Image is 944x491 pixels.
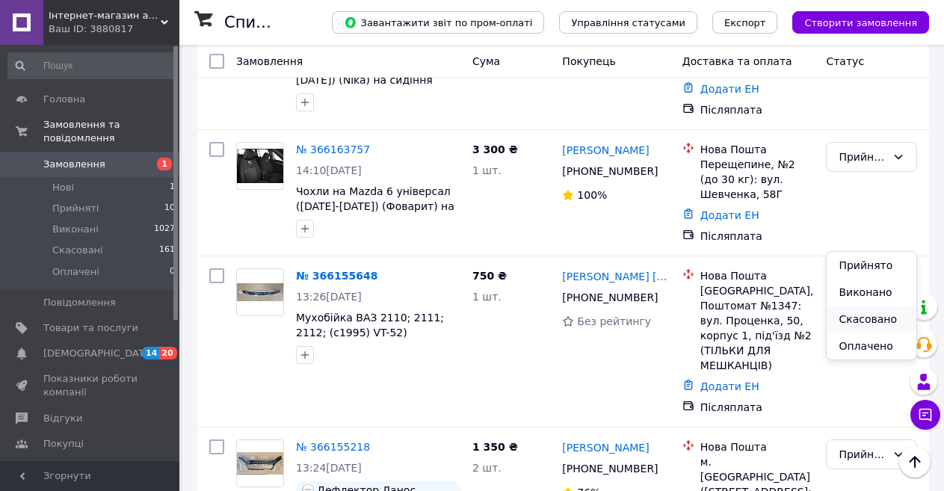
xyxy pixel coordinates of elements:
a: № 366155218 [296,441,370,453]
span: 1 [157,158,172,170]
span: 1 шт. [472,164,502,176]
span: 1 350 ₴ [472,441,518,453]
a: [PERSON_NAME] [562,440,649,455]
span: 10 [164,202,175,215]
div: Нова Пошта [700,439,815,454]
span: 13:24[DATE] [296,462,362,474]
span: 2 шт. [472,462,502,474]
span: 20 [159,347,176,359]
span: 1027 [154,223,175,236]
li: Виконано [827,279,916,306]
span: Cума [472,55,500,67]
span: 750 ₴ [472,270,507,282]
button: Експорт [712,11,778,34]
li: Скасовано [827,306,916,333]
div: Перещепине, №2 (до 30 кг): вул. Шевченка, 58Г [700,157,815,202]
span: Повідомлення [43,296,116,309]
span: 0 [170,265,175,279]
a: Додати ЕН [700,380,759,392]
div: Нова Пошта [700,142,815,157]
span: Статус [826,55,864,67]
button: Створити замовлення [792,11,929,34]
div: Прийнято [839,446,886,463]
img: Фото товару [237,149,283,184]
div: [GEOGRAPHIC_DATA], Поштомат №1347: вул. Проценка, 50, корпус 1, під'їзд №2 (ТІЛЬКИ ДЛЯ МЕШКАНЦІВ) [700,283,815,373]
button: Завантажити звіт по пром-оплаті [332,11,544,34]
span: 14 [142,347,159,359]
a: [PERSON_NAME] [PERSON_NAME] [562,269,670,284]
a: Додати ЕН [700,83,759,95]
span: 1 [170,181,175,194]
a: Створити замовлення [777,16,929,28]
a: Фото товару [236,142,284,190]
span: Показники роботи компанії [43,372,138,399]
span: Експорт [724,17,766,28]
button: Чат з покупцем [910,400,940,430]
span: 100% [577,189,607,201]
span: Замовлення [43,158,105,171]
a: Додати ЕН [700,209,759,221]
span: Нові [52,181,74,194]
span: 13:26[DATE] [296,291,362,303]
h1: Список замовлень [224,13,376,31]
a: Фото товару [236,439,284,487]
a: № 366155648 [296,270,377,282]
span: Товари та послуги [43,321,138,335]
div: Прийнято [839,149,886,165]
span: Завантажити звіт по пром-оплаті [344,16,532,29]
a: Мухобійка ВАЗ 2110; 2111; 2112; (c1995) VT-52) Дефлектор капота [296,312,444,353]
span: Доставка та оплата [682,55,792,67]
span: 1 шт. [472,291,502,303]
div: Нова Пошта [700,268,815,283]
span: Прийняті [52,202,99,215]
div: [PHONE_NUMBER] [559,287,658,308]
button: Наверх [899,446,931,478]
span: Головна [43,93,85,106]
div: Післяплата [700,400,815,415]
span: 3 300 ₴ [472,143,518,155]
div: [PHONE_NUMBER] [559,458,658,479]
div: Післяплата [700,229,815,244]
input: Пошук [7,52,176,79]
span: Без рейтингу [577,315,651,327]
span: Замовлення [236,55,303,67]
div: Ваш ID: 3880817 [49,22,179,36]
li: Оплачено [827,333,916,359]
a: № 366163757 [296,143,370,155]
a: [PERSON_NAME] [562,143,649,158]
span: 161 [159,244,175,257]
span: Управління статусами [571,17,685,28]
a: Чохли на Mazda 6 універсал ([DATE]-[DATE]) (Фоварит) на сидіння в універсал [296,185,454,227]
span: Скасовані [52,244,103,257]
img: Фото товару [237,452,283,475]
span: Покупці [43,437,84,451]
span: 14:10[DATE] [296,164,362,176]
span: Створити замовлення [804,17,917,28]
a: Фото товару [236,268,284,316]
span: Інтернет-магазин аксесуарів для авто Daily Car [49,9,161,22]
button: Управління статусами [559,11,697,34]
div: Післяплата [700,102,815,117]
div: [PHONE_NUMBER] [559,161,658,182]
img: Фото товару [237,283,283,302]
span: Виконані [52,223,99,236]
span: Відгуки [43,412,82,425]
li: Прийнято [827,252,916,279]
span: [DEMOGRAPHIC_DATA] [43,347,154,360]
span: Покупець [562,55,615,67]
span: Оплачені [52,265,99,279]
span: Замовлення та повідомлення [43,118,179,145]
